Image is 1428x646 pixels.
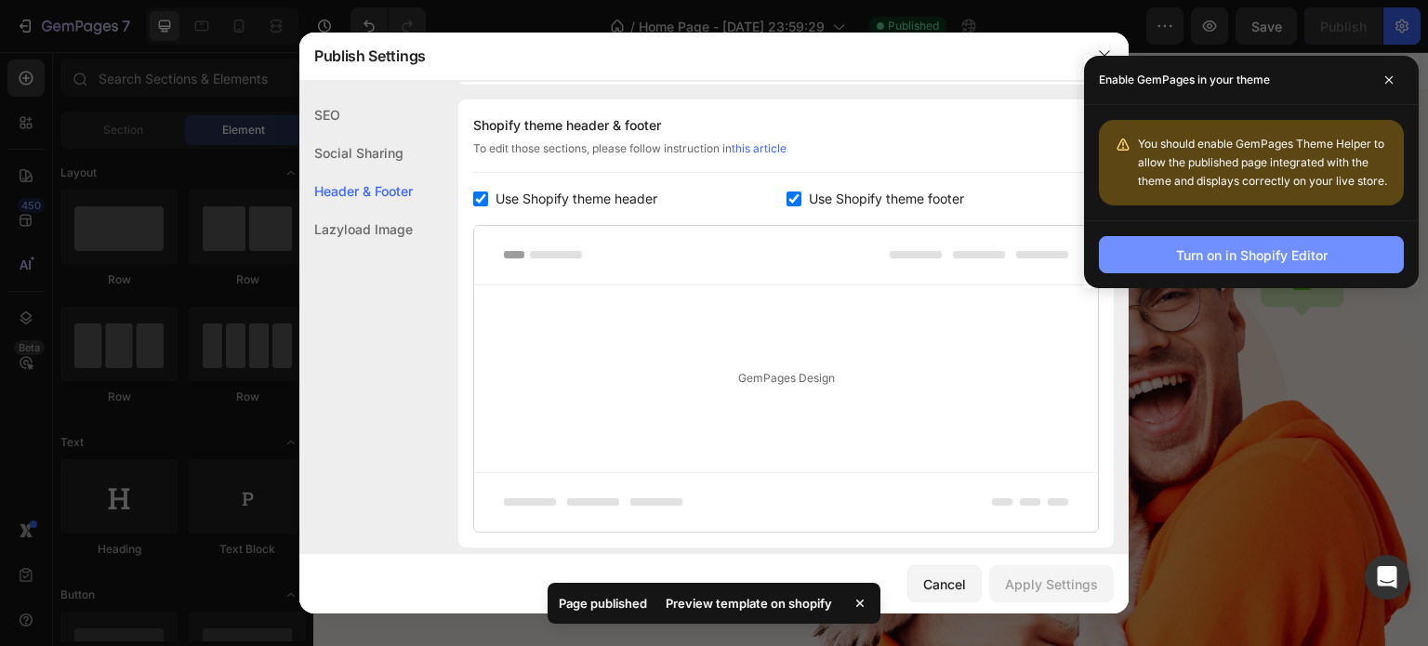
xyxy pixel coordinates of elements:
[1365,555,1409,600] div: Open Intercom Messenger
[299,172,413,210] div: Header & Footer
[654,590,843,616] div: Preview template on shopify
[923,574,966,594] div: Cancel
[1099,71,1270,89] p: Enable GemPages in your theme
[473,114,1099,137] div: Shopify theme header & footer
[14,468,218,512] button: Browse All Products
[299,210,413,248] div: Lazyload Image
[1138,137,1387,188] span: You should enable GemPages Theme Helper to allow the published page integrated with the theme and...
[1099,236,1404,273] button: Turn on in Shopify Editor
[989,565,1114,602] button: Apply Settings
[299,134,413,172] div: Social Sharing
[473,140,1099,173] div: To edit those sections, please follow instruction in
[299,96,413,134] div: SEO
[496,188,657,210] span: Use Shopify theme header
[44,479,189,501] div: Browse All Products
[907,565,982,602] button: Cancel
[559,594,647,613] p: Page published
[16,216,370,329] p: Give your pet to best
[732,141,787,155] a: this article
[1005,574,1098,594] div: Apply Settings
[1176,245,1328,265] div: Turn on in Shopify Editor
[16,348,435,436] p: Essential pet products that are worth your money: Foods, Bowls, Toys, Bedding, Grooming Supplies,...
[809,188,964,210] span: Use Shopify theme footer
[299,32,1080,80] div: Publish Settings
[474,285,1098,472] div: GemPages Design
